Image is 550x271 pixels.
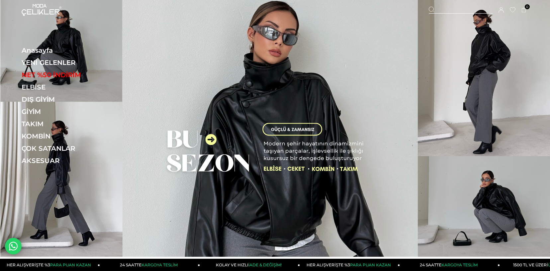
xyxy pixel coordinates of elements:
[22,144,113,152] a: ÇOK SATANLAR
[350,262,391,267] span: PARA PUAN KAZAN
[50,262,91,267] span: PARA PUAN KAZAN
[22,46,113,54] a: Anasayfa
[248,262,282,267] span: İADE & DEĞİŞİM!
[22,157,113,165] a: AKSESUAR
[22,71,113,79] a: NET %50 İNDİRİM
[22,59,113,67] a: YENİ GELENLER
[22,108,113,116] a: GİYİM
[22,4,61,16] img: logo
[525,4,530,9] span: 0
[141,262,177,267] span: KARGOYA TESLİM
[22,95,113,103] a: DIŞ GİYİM
[100,259,200,271] a: 24 SAATTEKARGOYA TESLİM
[22,120,113,128] a: TAKIM
[200,259,300,271] a: KOLAY VE HIZLIİADE & DEĞİŞİM!
[22,83,113,91] a: ELBİSE
[400,259,500,271] a: 24 SAATTEKARGOYA TESLİM
[521,8,526,13] a: 0
[441,262,477,267] span: KARGOYA TESLİM
[22,132,113,140] a: KOMBİN
[300,259,400,271] a: HER ALIŞVERİŞTE %3PARA PUAN KAZAN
